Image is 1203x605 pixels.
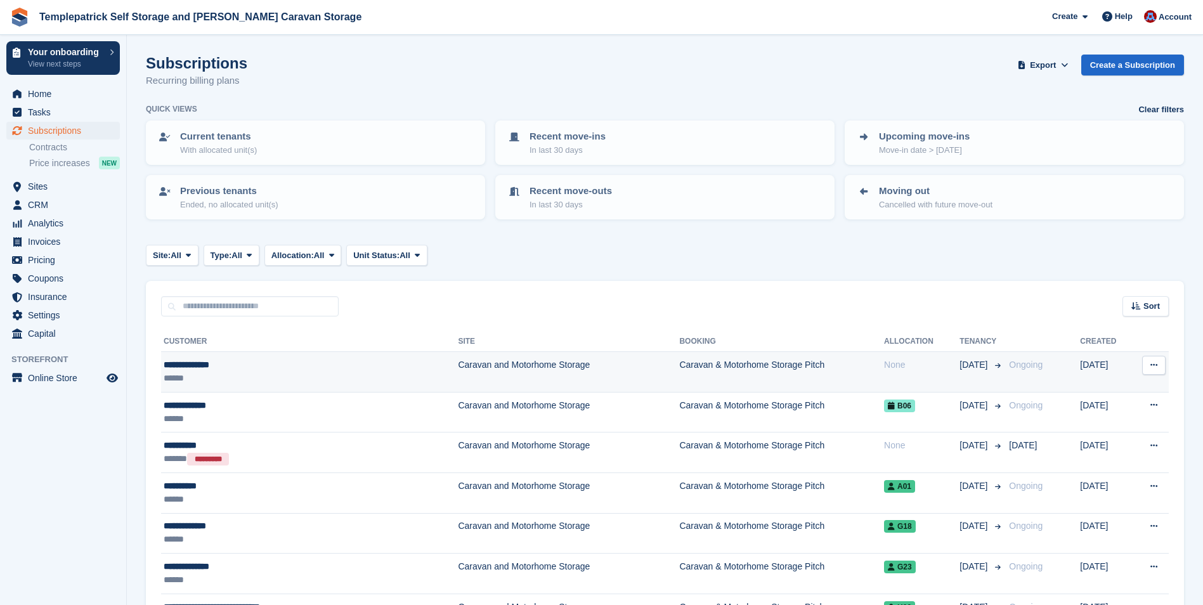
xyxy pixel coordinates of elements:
div: None [884,439,959,452]
td: [DATE] [1080,352,1131,393]
a: Current tenants With allocated unit(s) [147,122,484,164]
a: menu [6,325,120,342]
span: Insurance [28,288,104,306]
a: menu [6,251,120,269]
td: [DATE] [1080,554,1131,594]
span: Ongoing [1009,561,1043,571]
span: Export [1030,59,1056,72]
th: Created [1080,332,1131,352]
span: Invoices [28,233,104,250]
span: Site: [153,249,171,262]
a: menu [6,214,120,232]
p: Recent move-ins [530,129,606,144]
p: Your onboarding [28,48,103,56]
button: Unit Status: All [346,245,427,266]
span: Ongoing [1009,360,1043,370]
span: Ongoing [1009,521,1043,531]
td: Caravan & Motorhome Storage Pitch [679,513,884,554]
span: Coupons [28,270,104,287]
p: In last 30 days [530,198,612,211]
span: Capital [28,325,104,342]
h1: Subscriptions [146,55,247,72]
a: menu [6,103,120,121]
span: Sort [1143,300,1160,313]
span: Create [1052,10,1077,23]
p: Ended, no allocated unit(s) [180,198,278,211]
a: Clear filters [1138,103,1184,116]
span: Online Store [28,369,104,387]
p: With allocated unit(s) [180,144,257,157]
a: menu [6,306,120,324]
span: [DATE] [959,560,990,573]
button: Site: All [146,245,198,266]
p: Recent move-outs [530,184,612,198]
p: Upcoming move-ins [879,129,970,144]
a: menu [6,369,120,387]
span: Sites [28,178,104,195]
td: Caravan and Motorhome Storage [458,554,679,594]
a: Price increases NEW [29,156,120,170]
td: Caravan and Motorhome Storage [458,352,679,393]
span: Ongoing [1009,400,1043,410]
a: Create a Subscription [1081,55,1184,75]
div: None [884,358,959,372]
p: View next steps [28,58,103,70]
a: Preview store [105,370,120,386]
span: Analytics [28,214,104,232]
span: Allocation: [271,249,314,262]
p: Cancelled with future move-out [879,198,992,211]
td: Caravan and Motorhome Storage [458,513,679,554]
a: Recent move-ins In last 30 days [497,122,833,164]
td: [DATE] [1080,433,1131,473]
span: Price increases [29,157,90,169]
th: Site [458,332,679,352]
a: menu [6,270,120,287]
span: Type: [211,249,232,262]
p: Recurring billing plans [146,74,247,88]
p: Move-in date > [DATE] [879,144,970,157]
td: Caravan & Motorhome Storage Pitch [679,352,884,393]
a: menu [6,233,120,250]
span: [DATE] [959,479,990,493]
td: Caravan and Motorhome Storage [458,433,679,473]
a: Contracts [29,141,120,153]
span: All [400,249,410,262]
p: Current tenants [180,129,257,144]
span: Help [1115,10,1133,23]
span: Ongoing [1009,481,1043,491]
th: Customer [161,332,458,352]
td: [DATE] [1080,392,1131,433]
span: Subscriptions [28,122,104,140]
span: CRM [28,196,104,214]
span: [DATE] [959,519,990,533]
a: Recent move-outs In last 30 days [497,176,833,218]
span: [DATE] [1009,440,1037,450]
img: stora-icon-8386f47178a22dfd0bd8f6a31ec36ba5ce8667c1dd55bd0f319d3a0aa187defe.svg [10,8,29,27]
a: Upcoming move-ins Move-in date > [DATE] [846,122,1183,164]
a: menu [6,178,120,195]
button: Allocation: All [264,245,342,266]
span: All [231,249,242,262]
span: Unit Status: [353,249,400,262]
span: Home [28,85,104,103]
td: Caravan & Motorhome Storage Pitch [679,433,884,473]
span: Pricing [28,251,104,269]
th: Allocation [884,332,959,352]
span: [DATE] [959,358,990,372]
a: menu [6,288,120,306]
button: Export [1015,55,1071,75]
a: Your onboarding View next steps [6,41,120,75]
span: A01 [884,480,915,493]
span: Account [1159,11,1192,23]
span: G23 [884,561,916,573]
a: menu [6,196,120,214]
th: Tenancy [959,332,1004,352]
span: [DATE] [959,399,990,412]
td: [DATE] [1080,513,1131,554]
span: All [314,249,325,262]
button: Type: All [204,245,259,266]
span: All [171,249,181,262]
span: Storefront [11,353,126,366]
a: Templepatrick Self Storage and [PERSON_NAME] Caravan Storage [34,6,367,27]
td: [DATE] [1080,472,1131,513]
